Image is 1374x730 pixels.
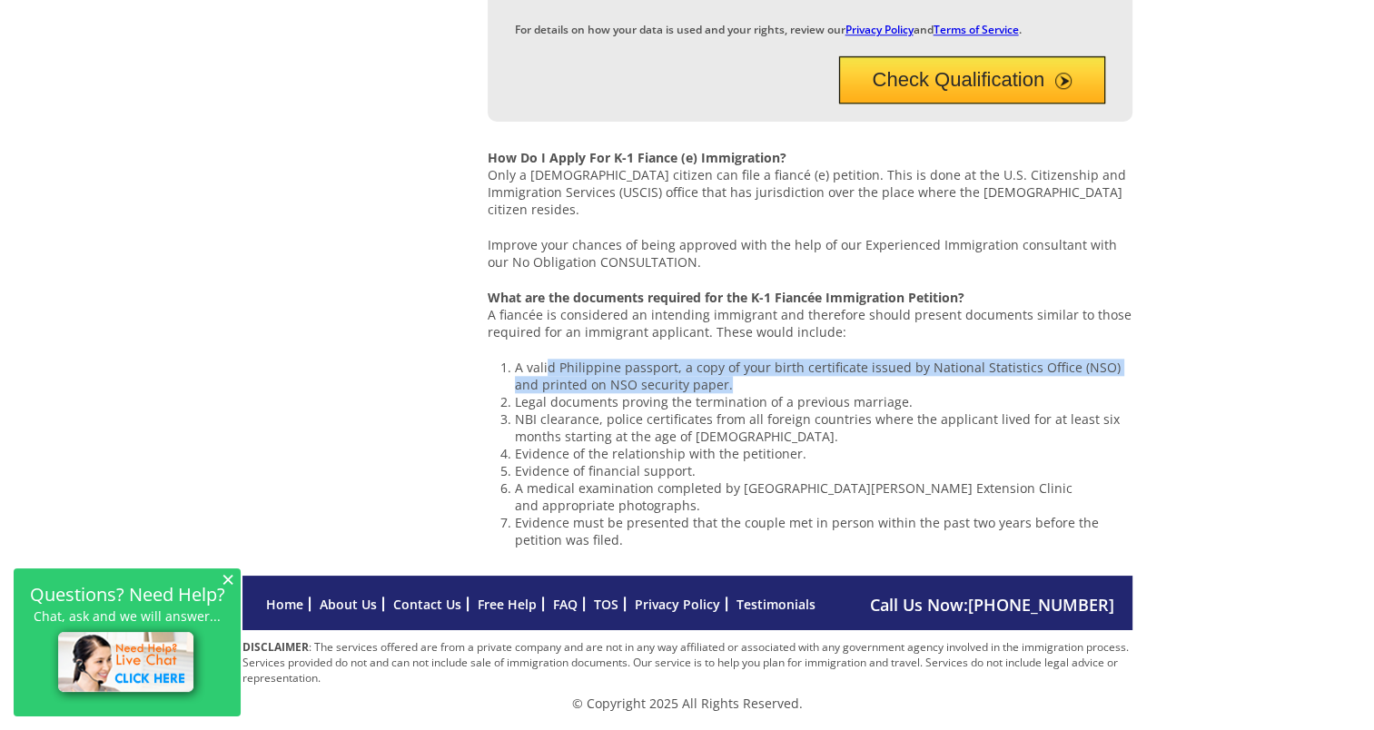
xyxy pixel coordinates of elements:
a: Terms of Service [934,22,1019,37]
span: Call Us Now: [870,594,1114,616]
p: Only a [DEMOGRAPHIC_DATA] citizen can file a fiancé (e) petition. This is done at the U.S. Citize... [488,149,1132,218]
li: A medical examination completed by [GEOGRAPHIC_DATA][PERSON_NAME] Extension Clinic and appropriat... [515,479,1132,514]
h2: Questions? Need Help? [23,587,232,602]
p: Improve your chances of being approved with the help of our Experienced Immigration consultant wi... [488,236,1132,271]
a: About Us [320,596,377,613]
a: FAQ [553,596,578,613]
a: Home [266,596,303,613]
span: × [222,571,234,587]
p: © Copyright 2025 All Rights Reserved. [242,695,1132,712]
a: [PHONE_NUMBER] [968,594,1114,616]
img: live-chat-icon.png [50,624,205,704]
button: Check Qualification [839,56,1105,104]
li: Evidence of the relationship with the petitioner. [515,445,1132,462]
p: A fiancée is considered an intending immigrant and therefore should present documents similar to ... [488,289,1132,340]
strong: What are the documents required for the K-1 Fiancée Immigration Petition? [488,289,964,306]
a: Free Help [478,596,537,613]
strong: How Do I Apply For K-1 Fiance (e) Immigration? [488,149,786,166]
p: Chat, ask and we will answer... [23,608,232,624]
li: NBI clearance, police certificates from all foreign countries where the applicant lived for at le... [515,410,1132,445]
a: Privacy Policy [635,596,720,613]
a: Contact Us [393,596,461,613]
li: Evidence of financial support. [515,462,1132,479]
a: Privacy Policy [845,22,914,37]
strong: DISCLAIMER [242,639,309,655]
li: Legal documents proving the termination of a previous marriage. [515,393,1132,410]
li: A valid Philippine passport, a copy of your birth certificate issued by National Statistics Offic... [515,359,1132,393]
a: Testimonials [736,596,816,613]
li: Evidence must be presented that the couple met in person within the past two years before the pet... [515,514,1132,548]
p: : The services offered are from a private company and are not in any way affiliated or associated... [242,639,1132,686]
a: TOS [594,596,618,613]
